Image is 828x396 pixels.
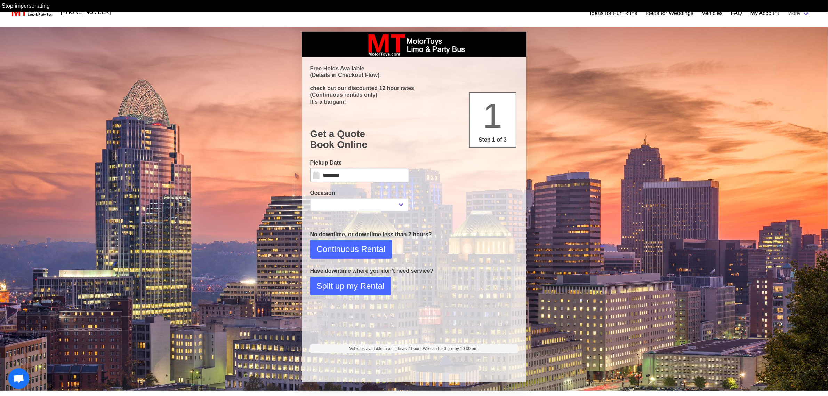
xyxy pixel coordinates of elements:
button: Split up my Rental [310,277,391,295]
span: Split up my Rental [317,280,385,292]
img: MotorToys Logo [10,7,53,17]
p: (Details in Checkout Flow) [310,72,518,78]
span: Continuous Rental [317,243,385,255]
span: 1 [483,96,503,135]
button: Continuous Rental [310,240,392,259]
h1: Get a Quote Book Online [310,128,518,150]
a: Ideas for Fun Runs [590,9,637,17]
a: Vehicles [702,9,723,17]
a: My Account [750,9,779,17]
a: More [783,6,814,20]
p: It's a bargain! [310,98,518,105]
a: Ideas for Weddings [646,9,694,17]
label: Pickup Date [310,159,409,167]
p: (Continuous rentals only) [310,92,518,98]
span: We can be there by 10:00 pm. [423,346,479,351]
span: Vehicles available in as little as 7 hours. [349,346,479,352]
a: Open chat [8,368,29,389]
p: Step 1 of 3 [473,136,513,144]
a: [PHONE_NUMBER] [57,5,115,19]
p: Have downtime where you don't need service? [310,267,518,275]
label: Occasion [310,189,409,197]
p: check out our discounted 12 hour rates [310,85,518,92]
img: box_logo_brand.jpeg [362,32,466,57]
a: Stop impersonating [2,3,50,9]
p: Free Holds Available [310,65,518,72]
p: No downtime, or downtime less than 2 hours? [310,230,518,239]
a: FAQ [731,9,742,17]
